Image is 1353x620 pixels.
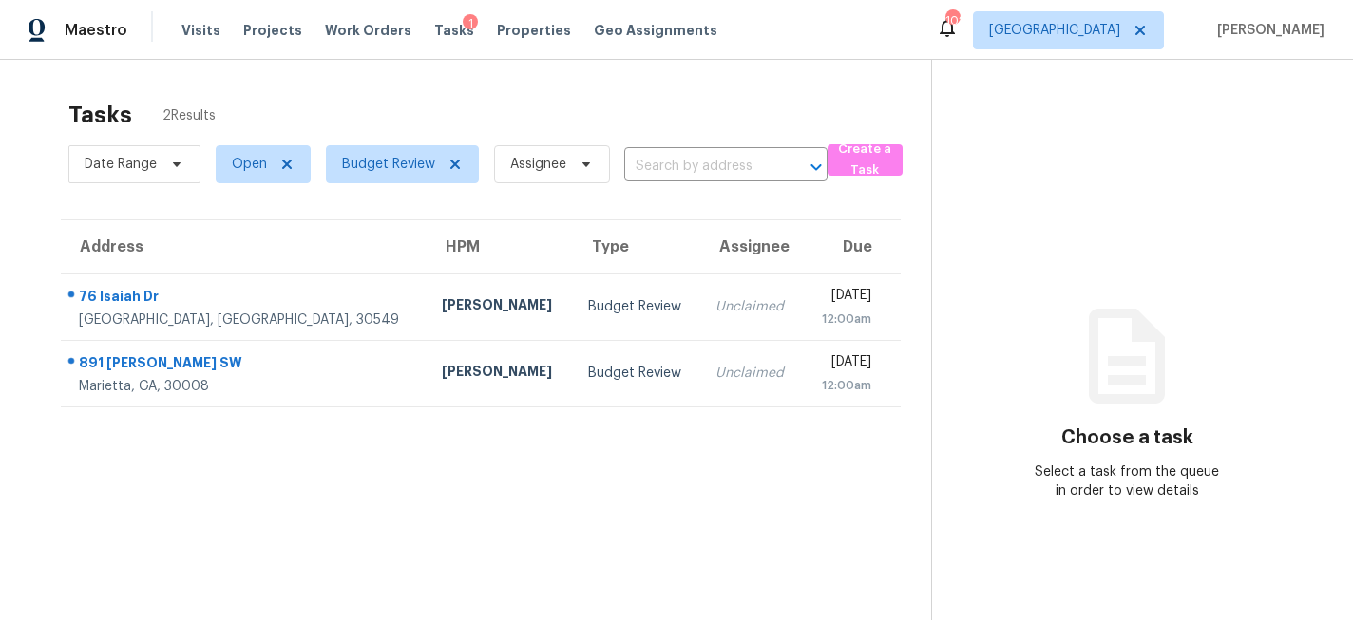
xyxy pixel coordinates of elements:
div: [DATE] [818,352,871,376]
th: Due [803,220,901,273]
div: Select a task from the queue in order to view details [1030,462,1226,500]
div: 891 [PERSON_NAME] SW [79,353,411,377]
span: Visits [181,21,220,40]
span: Projects [243,21,302,40]
div: Unclaimed [715,364,788,383]
div: Unclaimed [715,297,788,316]
span: Geo Assignments [594,21,717,40]
span: Tasks [434,24,474,37]
span: Maestro [65,21,127,40]
span: Work Orders [325,21,411,40]
div: 76 Isaiah Dr [79,287,411,310]
div: Budget Review [588,364,686,383]
span: Budget Review [342,155,435,174]
div: [PERSON_NAME] [442,295,557,319]
span: [PERSON_NAME] [1210,21,1324,40]
input: Search by address [624,152,774,181]
span: Open [232,155,267,174]
h3: Choose a task [1061,428,1193,447]
th: Type [573,220,701,273]
th: Assignee [700,220,803,273]
div: 102 [945,11,959,30]
button: Create a Task [828,144,903,176]
th: Address [61,220,427,273]
span: Assignee [510,155,566,174]
div: Budget Review [588,297,686,316]
span: Date Range [85,155,157,174]
div: 12:00am [818,310,871,329]
div: 12:00am [818,376,871,395]
button: Open [803,154,829,180]
div: [DATE] [818,286,871,310]
div: 1 [463,14,478,33]
span: Create a Task [837,139,893,182]
div: [PERSON_NAME] [442,362,557,385]
div: Marietta, GA, 30008 [79,377,411,396]
th: HPM [427,220,572,273]
h2: Tasks [68,105,132,124]
span: Properties [497,21,571,40]
span: 2 Results [162,106,216,125]
div: [GEOGRAPHIC_DATA], [GEOGRAPHIC_DATA], 30549 [79,310,411,329]
span: [GEOGRAPHIC_DATA] [989,21,1120,40]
